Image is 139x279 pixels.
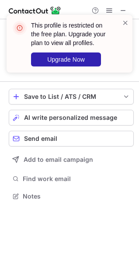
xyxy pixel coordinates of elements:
[31,52,101,66] button: Upgrade Now
[9,131,134,146] button: Send email
[24,114,117,121] span: AI write personalized message
[9,5,61,16] img: ContactOut v5.3.10
[9,110,134,126] button: AI write personalized message
[9,173,134,185] button: Find work email
[23,192,130,200] span: Notes
[24,156,93,163] span: Add to email campaign
[24,93,118,100] div: Save to List / ATS / CRM
[23,175,130,183] span: Find work email
[9,152,134,167] button: Add to email campaign
[31,21,111,47] header: This profile is restricted on the free plan. Upgrade your plan to view all profiles.
[9,190,134,202] button: Notes
[13,21,27,35] img: error
[47,56,85,63] span: Upgrade Now
[24,135,57,142] span: Send email
[9,89,134,105] button: save-profile-one-click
